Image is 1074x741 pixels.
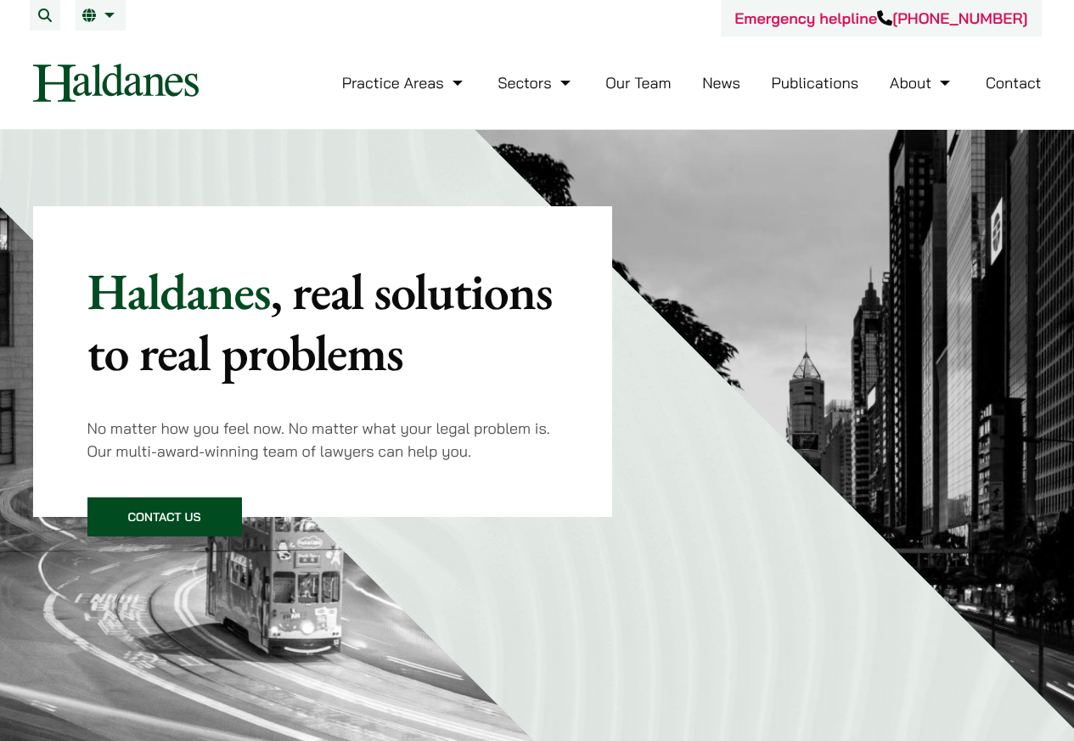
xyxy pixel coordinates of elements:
[702,73,740,93] a: News
[890,73,954,93] a: About
[82,8,119,22] a: EN
[87,261,559,383] p: Haldanes
[342,73,467,93] a: Practice Areas
[498,73,574,93] a: Sectors
[605,73,671,93] a: Our Team
[87,417,559,463] p: No matter how you feel now. No matter what your legal problem is. Our multi-award-winning team of...
[772,73,859,93] a: Publications
[986,73,1042,93] a: Contact
[734,8,1027,28] a: Emergency helpline[PHONE_NUMBER]
[87,497,242,536] a: Contact Us
[87,258,553,385] mark: , real solutions to real problems
[33,64,199,102] img: Logo of Haldanes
